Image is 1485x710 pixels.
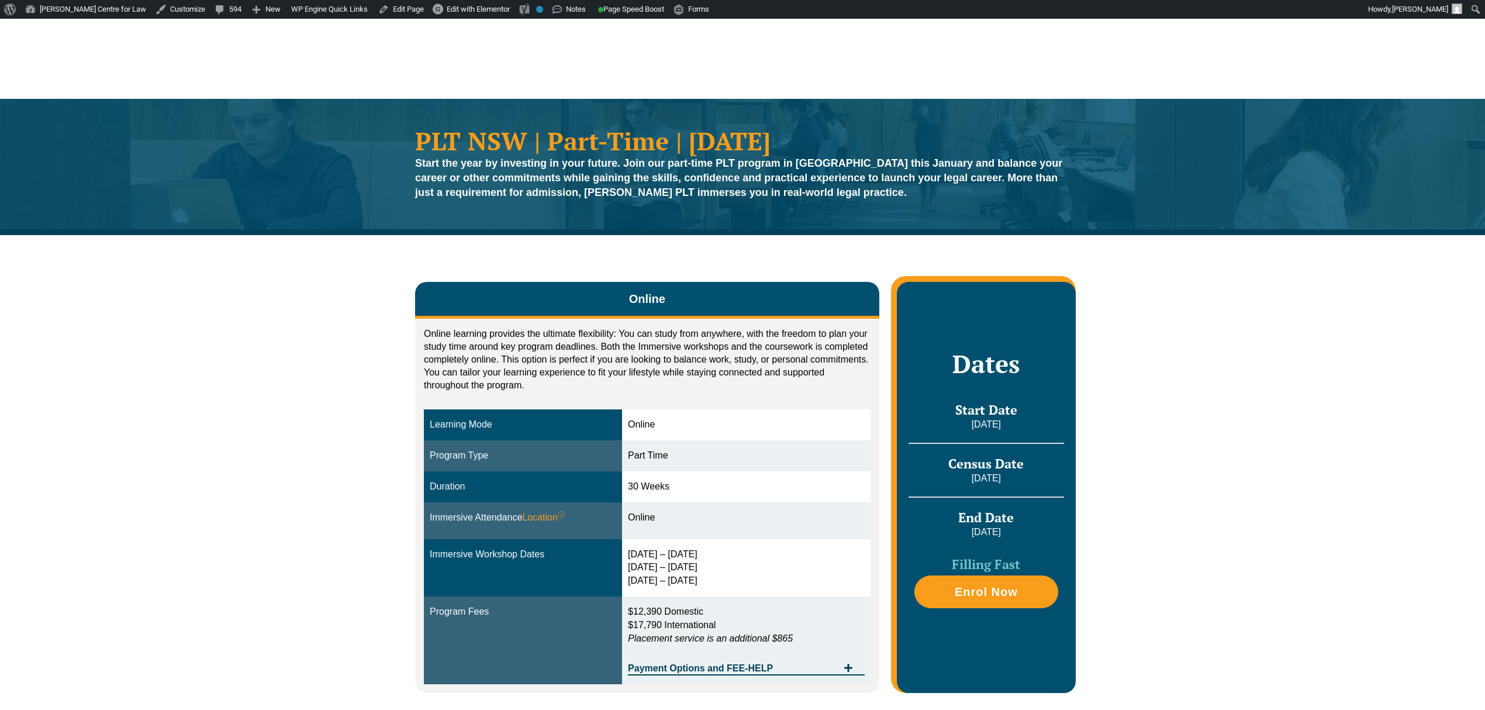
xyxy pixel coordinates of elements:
[430,418,616,432] div: Learning Mode
[628,449,865,463] div: Part Time
[415,128,1070,153] h1: PLT NSW | Part-Time | [DATE]
[430,605,616,619] div: Program Fees
[415,282,879,692] div: Tabs. Open items with Enter or Space, close with Escape and navigate using the Arrow keys.
[909,472,1064,485] p: [DATE]
[958,509,1014,526] span: End Date
[447,5,510,13] span: Edit with Elementor
[952,556,1020,573] span: Filling Fast
[558,511,565,519] sup: ⓘ
[1392,5,1448,13] span: [PERSON_NAME]
[430,449,616,463] div: Program Type
[536,6,543,13] div: No index
[909,526,1064,539] p: [DATE]
[628,548,865,588] div: [DATE] – [DATE] [DATE] – [DATE] [DATE] – [DATE]
[909,349,1064,378] h2: Dates
[629,291,665,307] span: Online
[415,157,1062,198] strong: Start the year by investing in your future. Join our part-time PLT program in [GEOGRAPHIC_DATA] t...
[430,511,616,525] div: Immersive Attendance
[955,586,1018,598] span: Enrol Now
[424,328,871,392] p: Online learning provides the ultimate flexibility: You can study from anywhere, with the freedom ...
[628,633,793,643] em: Placement service is an additional $865
[955,401,1017,418] span: Start Date
[628,480,865,494] div: 30 Weeks
[628,418,865,432] div: Online
[430,480,616,494] div: Duration
[948,455,1024,472] span: Census Date
[628,511,865,525] div: Online
[628,620,716,630] span: $17,790 International
[914,575,1058,608] a: Enrol Now
[430,548,616,561] div: Immersive Workshop Dates
[628,664,838,673] span: Payment Options and FEE-HELP
[628,606,703,616] span: $12,390 Domestic
[909,418,1064,431] p: [DATE]
[522,511,565,525] span: Location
